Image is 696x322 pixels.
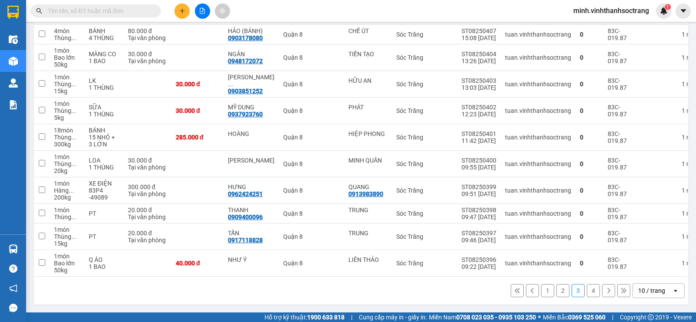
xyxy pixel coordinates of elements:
div: tuan.vinhthanhsoctrang [505,54,571,61]
div: 1 món [54,226,80,233]
strong: 0708 023 035 - 0935 103 250 [456,314,536,321]
div: QUANG [348,183,388,190]
div: Sóc Trăng [396,134,453,141]
span: minh.vinhthanhsoctrang [566,5,656,16]
div: PT [89,210,119,217]
div: Tại văn phòng [128,164,167,171]
div: THANH [228,207,274,214]
div: 300 kg [54,141,80,148]
div: Thùng vừa [54,34,80,41]
div: Quận 8 [283,54,340,61]
img: icon-new-feature [660,7,668,15]
img: warehouse-icon [9,35,18,44]
div: 0 [580,107,599,114]
div: ST08250396 [462,256,496,263]
div: 83P4 -49089 [89,187,119,201]
div: 83C-019.87 [608,130,636,144]
strong: 0369 525 060 [568,314,606,321]
span: ... [71,107,77,114]
div: Thùng vừa [54,233,80,240]
div: MỸ DUNG [228,104,274,111]
div: tuan.vinhthanhsoctrang [505,81,571,88]
div: tuan.vinhthanhsoctrang [505,31,571,38]
div: 30.000 đ [128,51,167,58]
div: 0 [580,31,599,38]
div: 20.000 đ [128,230,167,237]
div: BÁNH [89,127,119,134]
div: tuan.vinhthanhsoctrang [505,160,571,167]
span: ... [71,214,77,220]
button: 1 [541,284,554,297]
div: Sóc Trăng [396,210,453,217]
span: Cung cấp máy in - giấy in: [359,312,427,322]
span: file-add [199,8,205,14]
button: aim [215,3,230,19]
div: 0948172072 [228,58,263,64]
div: 0937923760 [228,111,263,118]
div: 80.000 đ [128,27,167,34]
div: 15 NHỎ + 3 LỚN [89,134,119,148]
div: Sóc Trăng [396,54,453,61]
div: HOÀNG [228,130,274,137]
div: Sóc Trăng [396,260,453,267]
div: Sóc Trăng [396,160,453,167]
span: ... [71,160,77,167]
sup: 1 [665,4,671,10]
div: 0 [580,81,599,88]
div: Tại văn phòng [128,58,167,64]
div: NGÂN [228,51,274,58]
div: 0909400096 [228,214,263,220]
div: Sóc Trăng [396,187,453,194]
div: Quận 8 [283,210,340,217]
span: Miền Nam [429,312,536,322]
span: | [351,312,352,322]
div: NHƯ Ý [228,256,274,263]
span: Hỗ trợ kỹ thuật: [264,312,345,322]
span: | [612,312,613,322]
div: 13:03 [DATE] [462,84,496,91]
div: HIỆP PHONG [348,130,388,137]
div: 0 [580,160,599,167]
div: 11:42 [DATE] [462,137,496,144]
div: SỮA [89,104,119,111]
div: Tại văn phòng [128,237,167,244]
div: Quận 8 [283,81,340,88]
div: 30.000 đ [176,81,219,88]
div: Quận 8 [283,160,340,167]
div: Tại văn phòng [128,190,167,197]
div: Quận 8 [283,31,340,38]
div: NGUYỄN KIM [228,157,274,164]
div: 1 THÙNG [89,84,119,91]
span: plus [179,8,185,14]
div: tuan.vinhthanhsoctrang [505,233,571,240]
div: 0903851252 [228,88,263,95]
div: 83C-019.87 [608,230,636,244]
span: 1 [666,4,669,10]
span: ... [69,187,74,194]
span: question-circle [9,264,17,273]
div: Thùng nhỏ [54,107,80,114]
div: TRUNG [348,207,388,214]
img: solution-icon [9,100,18,109]
div: 1 BAO [89,58,119,64]
div: Bao lớn [54,260,80,267]
div: 0903178080 [228,34,263,41]
div: 09:46 [DATE] [462,237,496,244]
div: 83C-019.87 [608,183,636,197]
img: warehouse-icon [9,78,18,88]
div: tuan.vinhthanhsoctrang [505,134,571,141]
div: tuan.vinhthanhsoctrang [505,210,571,217]
div: 4 THÙNG [89,34,119,41]
div: 20 kg [54,167,80,174]
span: ... [71,134,77,141]
div: Quận 8 [283,260,340,267]
div: Tại văn phòng [128,214,167,220]
div: 0913983890 [348,190,383,197]
div: 20.000 đ [128,207,167,214]
div: 1 THÙNG [89,164,119,171]
div: 1 món [54,207,80,214]
div: 1 món [54,253,80,260]
span: ... [71,34,77,41]
span: notification [9,284,17,292]
div: ST08250403 [462,77,496,84]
